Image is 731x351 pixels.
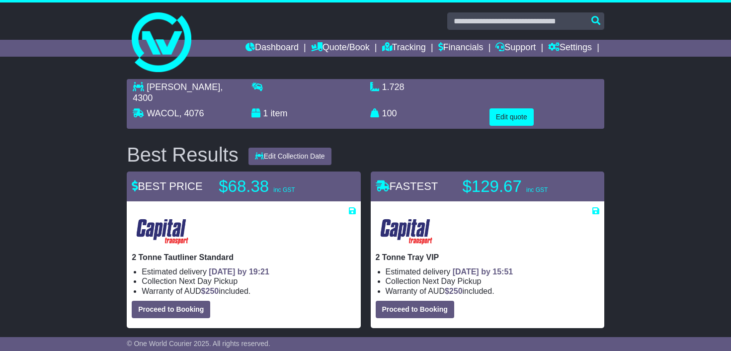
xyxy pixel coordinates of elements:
p: 2 Tonne Tray VIP [376,253,599,262]
span: , 4300 [133,82,223,103]
button: Edit Collection Date [248,148,331,165]
li: Collection [142,276,355,286]
a: Support [495,40,536,57]
li: Estimated delivery [142,267,355,276]
img: CapitalTransport: 2 Tonne Tautliner Standard [132,216,194,248]
li: Collection [386,276,599,286]
span: $ [201,287,219,295]
span: inc GST [526,186,548,193]
span: WACOL [147,108,179,118]
span: item [270,108,287,118]
li: Warranty of AUD included. [142,286,355,296]
span: 250 [449,287,463,295]
span: © One World Courier 2025. All rights reserved. [127,340,270,348]
div: Best Results [122,144,244,166]
p: $129.67 [463,176,587,196]
li: Warranty of AUD included. [386,286,599,296]
span: FASTEST [376,180,438,192]
span: 250 [206,287,219,295]
a: Dashboard [245,40,299,57]
span: 100 [382,108,397,118]
span: Next Day Pickup [179,277,238,285]
button: Proceed to Booking [132,301,210,318]
a: Financials [438,40,484,57]
button: Proceed to Booking [376,301,454,318]
p: 2 Tonne Tautliner Standard [132,253,355,262]
a: Tracking [382,40,426,57]
a: Settings [548,40,592,57]
span: , 4076 [179,108,204,118]
span: [DATE] by 19:21 [209,267,269,276]
span: Next Day Pickup [422,277,481,285]
span: [PERSON_NAME] [147,82,220,92]
span: BEST PRICE [132,180,202,192]
button: Edit quote [489,108,534,126]
a: Quote/Book [311,40,370,57]
span: 1.728 [382,82,405,92]
li: Estimated delivery [386,267,599,276]
span: $ [445,287,463,295]
span: [DATE] by 15:51 [453,267,513,276]
img: CapitalTransport: 2 Tonne Tray VIP [376,216,438,248]
span: 1 [263,108,268,118]
span: inc GST [273,186,295,193]
p: $68.38 [219,176,343,196]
